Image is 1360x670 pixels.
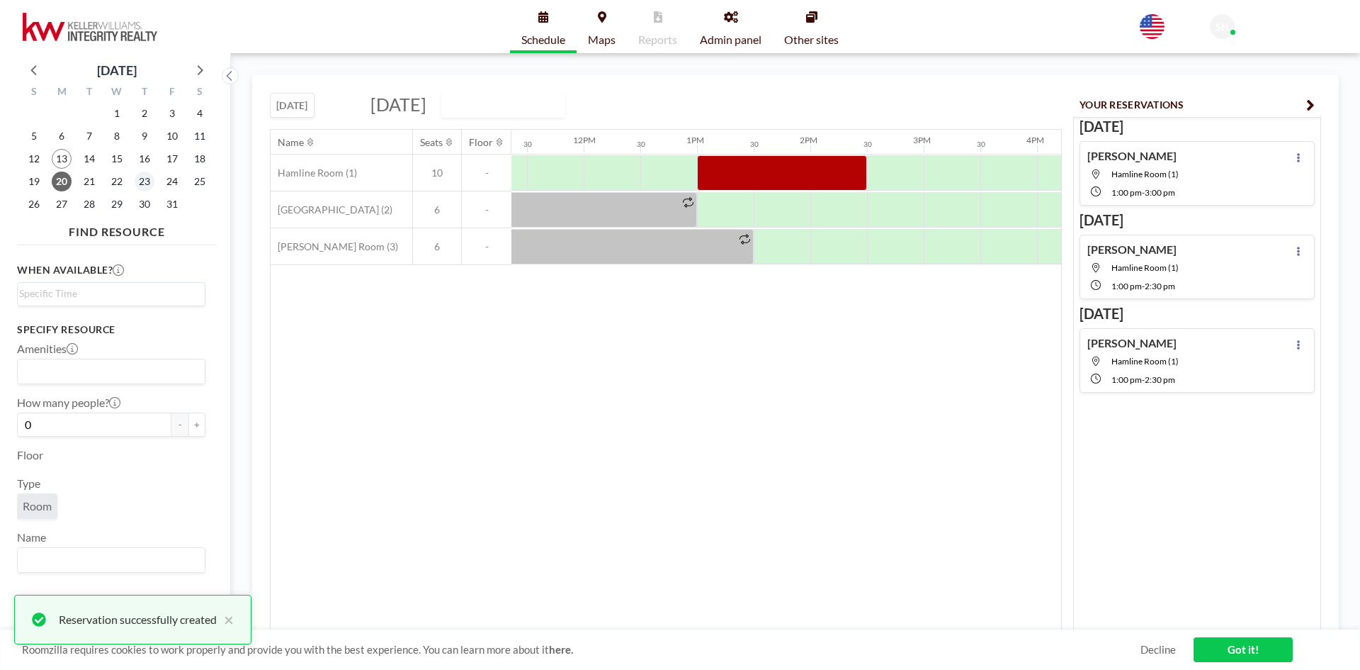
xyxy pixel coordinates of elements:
[17,396,120,410] label: How many people?
[271,167,357,179] span: Hamline Room (1)
[190,172,210,191] span: Saturday, October 25, 2025
[588,34,616,45] span: Maps
[158,84,186,102] div: F
[1111,281,1142,291] span: 1:00 PM
[469,136,493,149] div: Floor
[1079,118,1315,135] h3: [DATE]
[171,413,188,437] button: -
[107,104,127,123] span: Wednesday, October 1, 2025
[270,93,314,118] button: [DATE]
[190,126,210,146] span: Saturday, October 11, 2025
[17,530,46,545] label: Name
[79,149,99,169] span: Tuesday, October 14, 2025
[442,93,565,117] div: Search for option
[784,34,839,45] span: Other sites
[135,126,154,146] span: Thursday, October 9, 2025
[1087,242,1177,257] h4: [PERSON_NAME]
[638,34,677,45] span: Reports
[1145,281,1175,291] span: 2:30 PM
[24,126,44,146] span: Sunday, October 5, 2025
[17,448,43,462] label: Floor
[1111,187,1142,198] span: 1:00 PM
[22,643,1140,657] span: Roomzilla requires cookies to work properly and provide you with the best experience. You can lea...
[24,149,44,169] span: Sunday, October 12, 2025
[23,13,157,41] img: organization-logo
[1111,169,1179,179] span: Hamline Room (1)
[1145,374,1175,385] span: 2:30 PM
[217,611,234,628] button: close
[79,172,99,191] span: Tuesday, October 21, 2025
[107,149,127,169] span: Wednesday, October 15, 2025
[413,203,461,216] span: 6
[370,94,426,115] span: [DATE]
[1215,21,1229,33] span: SH
[445,96,513,114] span: DAILY VIEW
[977,140,985,149] div: 30
[52,149,72,169] span: Monday, October 13, 2025
[21,84,48,102] div: S
[573,135,596,145] div: 12PM
[413,240,461,253] span: 6
[18,359,205,384] div: Search for option
[1087,149,1177,163] h4: [PERSON_NAME]
[549,643,573,656] a: here.
[19,551,197,569] input: Search for option
[413,167,461,179] span: 10
[162,126,182,146] span: Friday, October 10, 2025
[1111,356,1179,367] span: Hamline Room (1)
[1142,187,1145,198] span: -
[190,104,210,123] span: Saturday, October 4, 2025
[24,172,44,191] span: Sunday, October 19, 2025
[18,548,205,572] div: Search for option
[17,342,78,356] label: Amenities
[107,194,127,214] span: Wednesday, October 29, 2025
[135,194,154,214] span: Thursday, October 30, 2025
[23,499,52,513] span: Room
[462,167,511,179] span: -
[1142,281,1145,291] span: -
[135,104,154,123] span: Thursday, October 2, 2025
[162,172,182,191] span: Friday, October 24, 2025
[76,84,103,102] div: T
[1140,643,1176,657] a: Decline
[863,140,872,149] div: 30
[162,149,182,169] span: Friday, October 17, 2025
[1026,135,1044,145] div: 4PM
[278,136,304,149] div: Name
[686,135,704,145] div: 1PM
[420,136,443,149] div: Seats
[188,413,205,437] button: +
[18,283,205,304] div: Search for option
[1240,28,1266,39] span: Admin
[1240,16,1320,28] span: [PERSON_NAME]
[462,203,511,216] span: -
[637,140,645,149] div: 30
[52,126,72,146] span: Monday, October 6, 2025
[48,84,76,102] div: M
[79,194,99,214] span: Tuesday, October 28, 2025
[107,126,127,146] span: Wednesday, October 8, 2025
[107,172,127,191] span: Wednesday, October 22, 2025
[1073,92,1321,117] button: YOUR RESERVATIONS
[1079,305,1315,323] h3: [DATE]
[19,362,197,381] input: Search for option
[1079,211,1315,229] h3: [DATE]
[17,219,217,239] h4: FIND RESOURCE
[186,84,213,102] div: S
[1087,336,1177,350] h4: [PERSON_NAME]
[514,96,541,114] input: Search for option
[1142,374,1145,385] span: -
[800,135,817,145] div: 2PM
[130,84,158,102] div: T
[523,140,532,149] div: 30
[52,194,72,214] span: Monday, October 27, 2025
[1145,187,1175,198] span: 3:00 PM
[190,149,210,169] span: Saturday, October 18, 2025
[17,323,205,336] h3: Specify resource
[750,140,759,149] div: 30
[19,286,197,301] input: Search for option
[59,611,217,628] div: Reservation successfully created
[97,60,137,80] div: [DATE]
[913,135,931,145] div: 3PM
[1194,637,1293,662] a: Got it!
